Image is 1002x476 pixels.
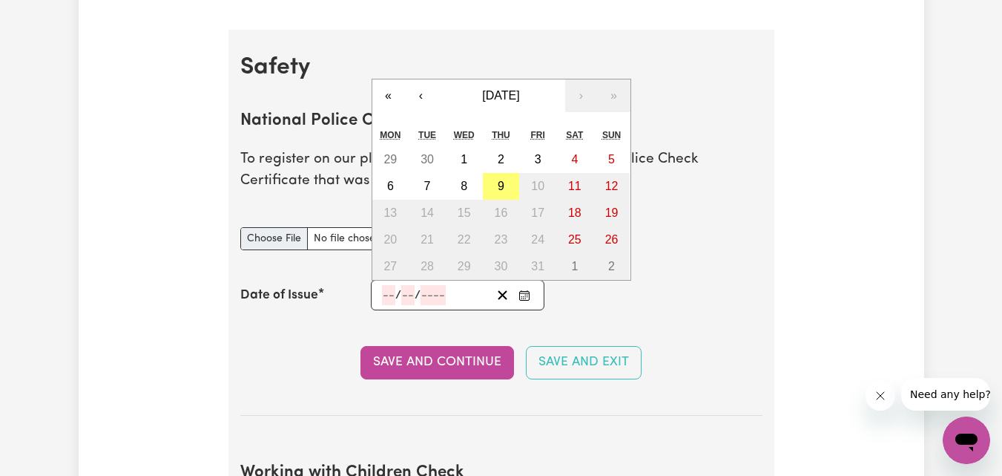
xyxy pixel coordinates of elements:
[409,200,446,226] button: October 14, 2025
[461,180,467,192] abbr: October 8, 2025
[483,200,520,226] button: October 16, 2025
[418,130,436,140] abbr: Tuesday
[409,173,446,200] button: October 7, 2025
[446,146,483,173] button: October 1, 2025
[240,286,318,305] label: Date of Issue
[568,180,581,192] abbr: October 11, 2025
[409,146,446,173] button: September 30, 2025
[593,146,630,173] button: October 5, 2025
[495,233,508,246] abbr: October 23, 2025
[556,200,593,226] button: October 18, 2025
[383,206,397,219] abbr: October 13, 2025
[571,153,578,166] abbr: October 4, 2025
[495,206,508,219] abbr: October 16, 2025
[461,153,467,166] abbr: October 1, 2025
[395,289,401,302] span: /
[482,89,519,102] span: [DATE]
[566,130,583,140] abbr: Saturday
[608,260,615,273] abbr: November 2, 2025
[458,260,471,273] abbr: October 29, 2025
[495,260,508,273] abbr: October 30, 2025
[556,173,593,200] button: October 11, 2025
[531,260,544,273] abbr: October 31, 2025
[556,226,593,253] button: October 25, 2025
[383,260,397,273] abbr: October 27, 2025
[593,226,630,253] button: October 26, 2025
[458,233,471,246] abbr: October 22, 2025
[483,173,520,200] button: October 9, 2025
[866,381,895,411] iframe: Close message
[438,79,565,112] button: [DATE]
[593,200,630,226] button: October 19, 2025
[519,146,556,173] button: October 3, 2025
[483,146,520,173] button: October 2, 2025
[421,285,446,305] input: ----
[360,346,514,379] button: Save and Continue
[240,53,762,82] h2: Safety
[372,173,409,200] button: October 6, 2025
[531,206,544,219] abbr: October 17, 2025
[498,180,504,192] abbr: October 9, 2025
[530,130,544,140] abbr: Friday
[446,173,483,200] button: October 8, 2025
[492,130,510,140] abbr: Thursday
[9,10,90,22] span: Need any help?
[421,206,434,219] abbr: October 14, 2025
[383,233,397,246] abbr: October 20, 2025
[565,79,598,112] button: ›
[605,233,619,246] abbr: October 26, 2025
[514,285,535,305] button: Enter the Date of Issue of your National Police Check
[531,180,544,192] abbr: October 10, 2025
[598,79,630,112] button: »
[421,260,434,273] abbr: October 28, 2025
[409,226,446,253] button: October 21, 2025
[424,180,431,192] abbr: October 7, 2025
[240,149,762,192] p: To register on our platform, you need to have a National Police Check Certificate that was obtain...
[421,153,434,166] abbr: September 30, 2025
[415,289,421,302] span: /
[491,285,514,305] button: Clear date
[372,146,409,173] button: September 29, 2025
[535,153,541,166] abbr: October 3, 2025
[519,253,556,280] button: October 31, 2025
[372,200,409,226] button: October 13, 2025
[380,130,401,140] abbr: Monday
[556,146,593,173] button: October 4, 2025
[608,153,615,166] abbr: October 5, 2025
[382,285,395,305] input: --
[901,378,990,411] iframe: Message from company
[556,253,593,280] button: November 1, 2025
[421,233,434,246] abbr: October 21, 2025
[519,226,556,253] button: October 24, 2025
[446,200,483,226] button: October 15, 2025
[568,233,581,246] abbr: October 25, 2025
[526,346,642,379] button: Save and Exit
[498,153,504,166] abbr: October 2, 2025
[446,226,483,253] button: October 22, 2025
[483,253,520,280] button: October 30, 2025
[372,226,409,253] button: October 20, 2025
[943,417,990,464] iframe: Button to launch messaging window
[372,79,405,112] button: «
[593,173,630,200] button: October 12, 2025
[454,130,475,140] abbr: Wednesday
[483,226,520,253] button: October 23, 2025
[519,173,556,200] button: October 10, 2025
[605,180,619,192] abbr: October 12, 2025
[409,253,446,280] button: October 28, 2025
[405,79,438,112] button: ‹
[593,253,630,280] button: November 2, 2025
[605,206,619,219] abbr: October 19, 2025
[383,153,397,166] abbr: September 29, 2025
[571,260,578,273] abbr: November 1, 2025
[446,253,483,280] button: October 29, 2025
[531,233,544,246] abbr: October 24, 2025
[568,206,581,219] abbr: October 18, 2025
[401,285,415,305] input: --
[387,180,394,192] abbr: October 6, 2025
[519,200,556,226] button: October 17, 2025
[602,130,621,140] abbr: Sunday
[458,206,471,219] abbr: October 15, 2025
[240,111,762,131] h2: National Police Check
[372,253,409,280] button: October 27, 2025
